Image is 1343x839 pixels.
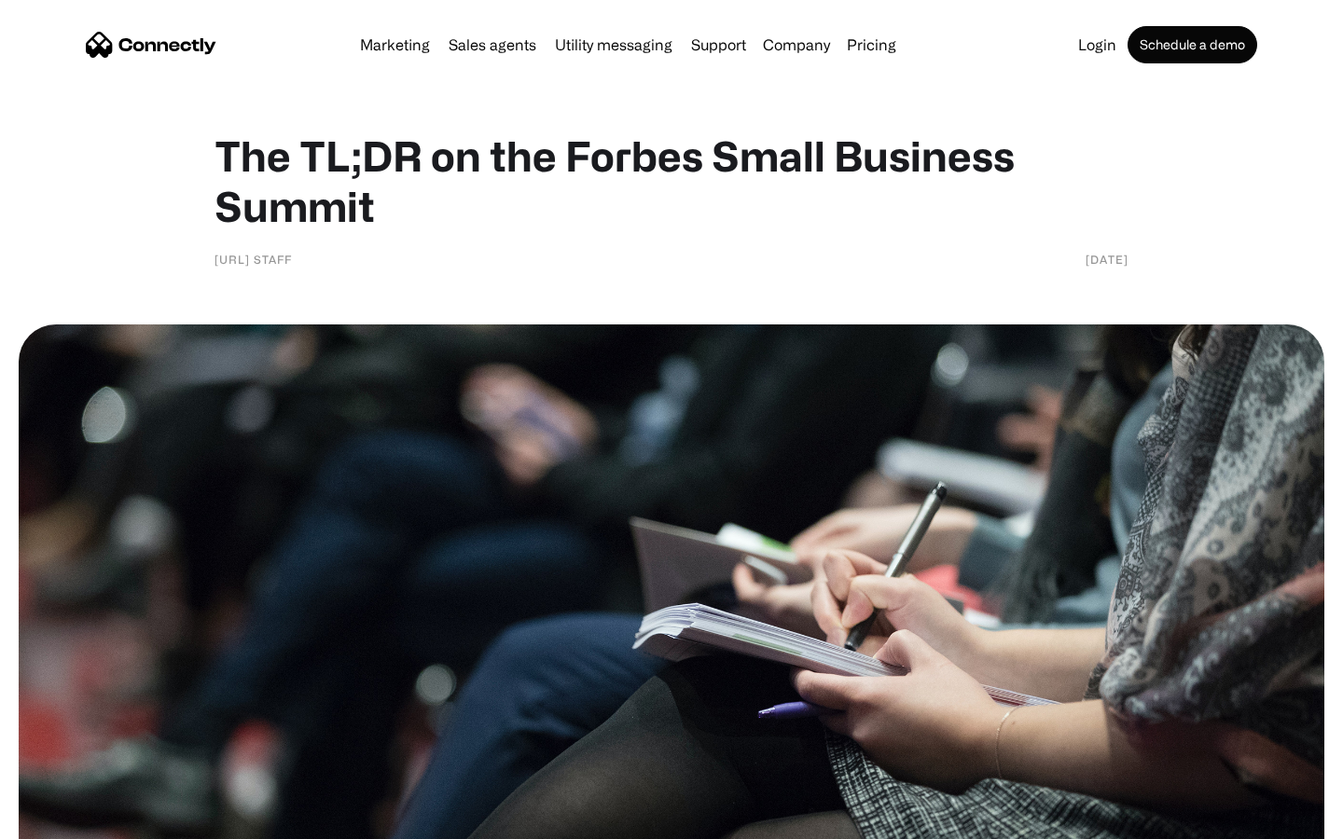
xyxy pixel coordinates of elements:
[353,37,437,52] a: Marketing
[1086,250,1128,268] div: [DATE]
[547,37,680,52] a: Utility messaging
[19,806,112,832] aside: Language selected: English
[684,37,754,52] a: Support
[215,250,292,268] div: [URL] Staff
[86,31,216,59] a: home
[1128,26,1257,63] a: Schedule a demo
[37,806,112,832] ul: Language list
[215,131,1128,231] h1: The TL;DR on the Forbes Small Business Summit
[1071,37,1124,52] a: Login
[441,37,544,52] a: Sales agents
[757,32,836,58] div: Company
[839,37,904,52] a: Pricing
[763,32,830,58] div: Company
